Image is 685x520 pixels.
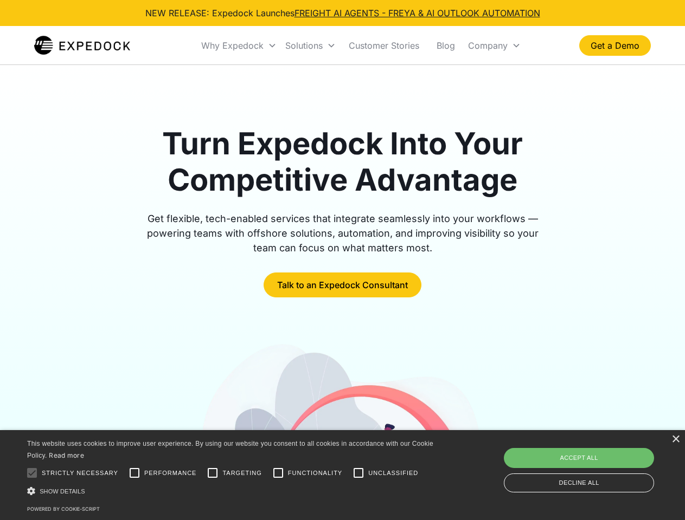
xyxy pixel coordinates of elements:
[40,488,85,495] span: Show details
[135,126,551,198] h1: Turn Expedock Into Your Competitive Advantage
[144,469,197,478] span: Performance
[34,35,130,56] a: home
[368,469,418,478] span: Unclassified
[135,211,551,255] div: Get flexible, tech-enabled services that integrate seamlessly into your workflows — powering team...
[42,469,118,478] span: Strictly necessary
[464,27,525,64] div: Company
[49,451,84,459] a: Read more
[34,35,130,56] img: Expedock Logo
[340,27,428,64] a: Customer Stories
[264,272,421,297] a: Talk to an Expedock Consultant
[428,27,464,64] a: Blog
[295,8,540,18] a: FREIGHT AI AGENTS - FREYA & AI OUTLOOK AUTOMATION
[27,440,433,460] span: This website uses cookies to improve user experience. By using our website you consent to all coo...
[281,27,340,64] div: Solutions
[27,506,100,512] a: Powered by cookie-script
[145,6,540,19] div: NEW RELEASE: Expedock Launches
[197,27,281,64] div: Why Expedock
[222,469,261,478] span: Targeting
[468,40,508,51] div: Company
[285,40,323,51] div: Solutions
[201,40,264,51] div: Why Expedock
[504,403,685,520] iframe: Chat Widget
[579,35,651,56] a: Get a Demo
[27,485,437,497] div: Show details
[288,469,342,478] span: Functionality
